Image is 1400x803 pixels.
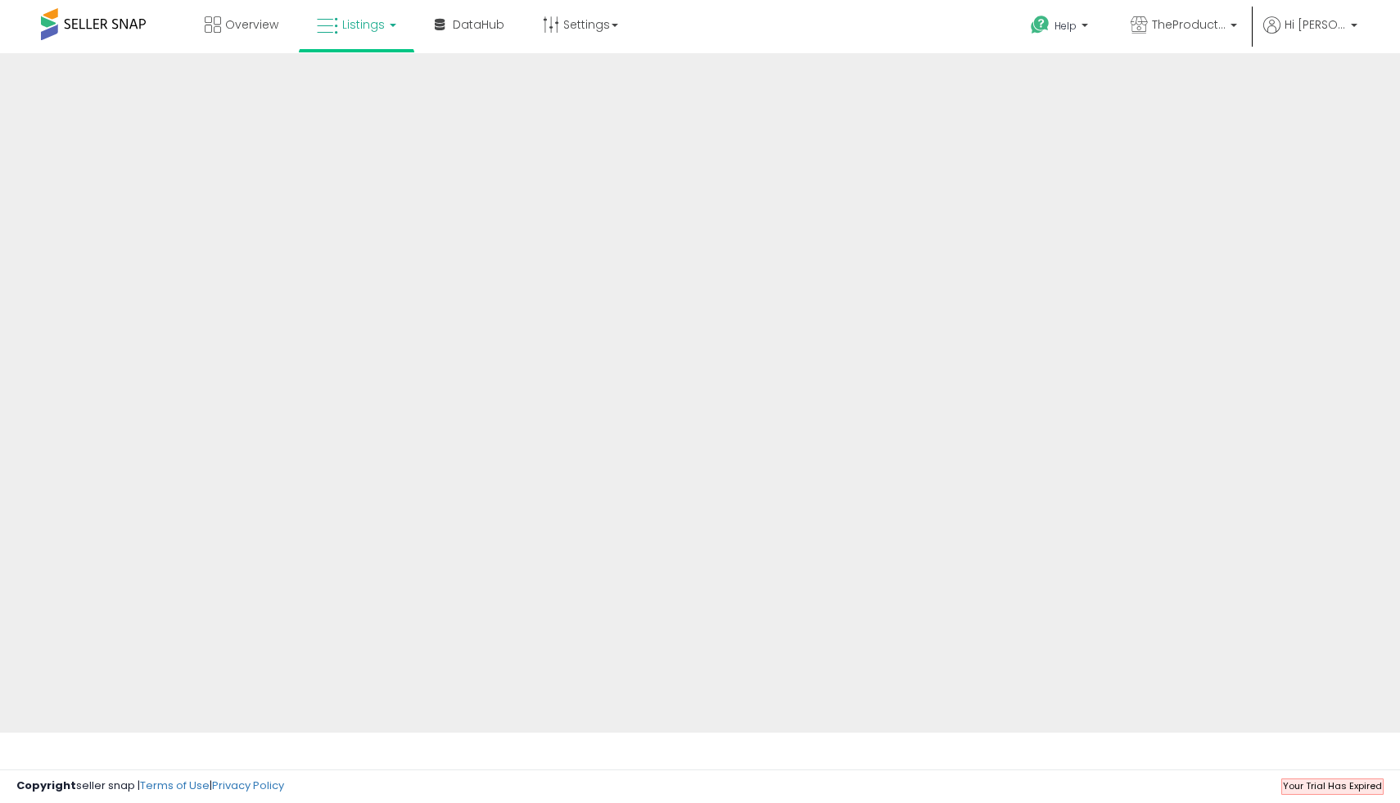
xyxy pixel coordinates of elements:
span: Hi [PERSON_NAME] [1285,16,1346,33]
span: Overview [225,16,278,33]
span: Help [1055,19,1077,33]
a: Hi [PERSON_NAME] [1263,16,1357,53]
i: Get Help [1030,15,1050,35]
span: Listings [342,16,385,33]
a: Help [1018,2,1104,53]
span: TheProductHaven [1152,16,1226,33]
span: DataHub [453,16,504,33]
